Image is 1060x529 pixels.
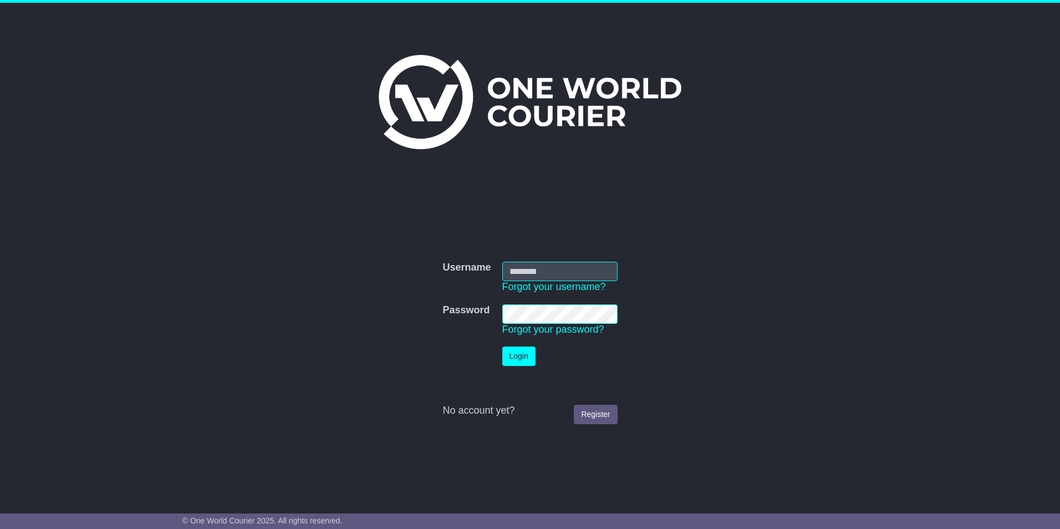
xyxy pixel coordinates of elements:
label: Username [442,262,491,274]
img: One World [379,55,681,149]
span: © One World Courier 2025. All rights reserved. [182,516,343,525]
a: Forgot your password? [502,324,604,335]
button: Login [502,347,536,366]
a: Forgot your username? [502,281,606,292]
a: Register [574,405,617,424]
label: Password [442,304,490,317]
div: No account yet? [442,405,617,417]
